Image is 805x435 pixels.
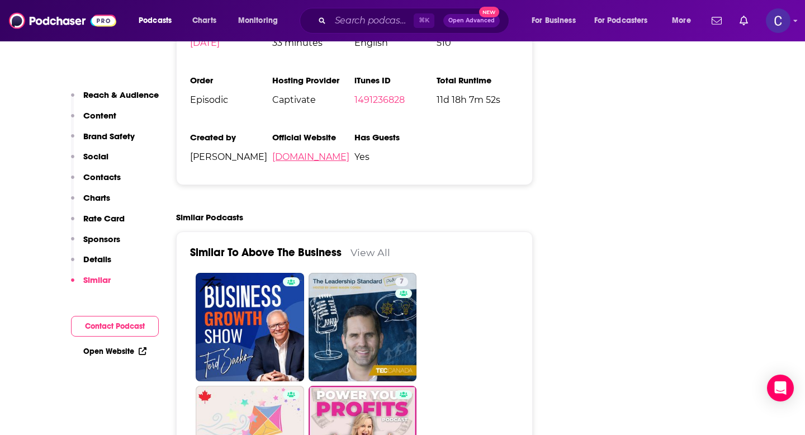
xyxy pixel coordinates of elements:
a: [DOMAIN_NAME] [272,152,349,162]
button: open menu [524,12,590,30]
a: Open Website [83,347,146,356]
p: Content [83,110,116,121]
span: English [354,37,437,48]
div: Open Intercom Messenger [767,375,794,401]
p: Details [83,254,111,264]
div: Search podcasts, credits, & more... [310,8,520,34]
h3: Created by [190,132,272,143]
a: 7 [309,273,417,381]
p: Charts [83,192,110,203]
a: 7 [395,277,408,286]
span: 33 minutes [272,37,354,48]
button: open menu [131,12,186,30]
a: Show notifications dropdown [735,11,752,30]
button: Social [71,151,108,172]
span: [PERSON_NAME] [190,152,272,162]
p: Social [83,151,108,162]
a: View All [351,247,390,258]
button: Open AdvancedNew [443,14,500,27]
h3: Total Runtime [437,75,519,86]
span: Captivate [272,94,354,105]
h3: iTunes ID [354,75,437,86]
a: [DATE] [190,37,220,48]
img: Podchaser - Follow, Share and Rate Podcasts [9,10,116,31]
span: For Business [532,13,576,29]
a: Similar To Above The Business [190,245,342,259]
span: ⌘ K [414,13,434,28]
button: Rate Card [71,213,125,234]
button: Brand Safety [71,131,135,152]
button: Show profile menu [766,8,790,33]
p: Similar [83,275,111,285]
button: Sponsors [71,234,120,254]
span: Podcasts [139,13,172,29]
button: Similar [71,275,111,295]
span: Open Advanced [448,18,495,23]
span: Logged in as publicityxxtina [766,8,790,33]
input: Search podcasts, credits, & more... [330,12,414,30]
button: Contacts [71,172,121,192]
span: Episodic [190,94,272,105]
p: Reach & Audience [83,89,159,100]
a: 1491236828 [354,94,405,105]
span: Charts [192,13,216,29]
button: Contact Podcast [71,316,159,337]
h3: Hosting Provider [272,75,354,86]
span: Yes [354,152,437,162]
a: Show notifications dropdown [707,11,726,30]
p: Brand Safety [83,131,135,141]
p: Contacts [83,172,121,182]
button: open menu [587,12,664,30]
button: Reach & Audience [71,89,159,110]
span: 11d 18h 7m 52s [437,94,519,105]
span: New [479,7,499,17]
h3: Has Guests [354,132,437,143]
button: Content [71,110,116,131]
a: Charts [185,12,223,30]
button: open menu [230,12,292,30]
img: User Profile [766,8,790,33]
span: More [672,13,691,29]
p: Rate Card [83,213,125,224]
button: Charts [71,192,110,213]
span: 510 [437,37,519,48]
button: open menu [664,12,705,30]
p: Sponsors [83,234,120,244]
h3: Order [190,75,272,86]
button: Details [71,254,111,275]
h3: Official Website [272,132,354,143]
h2: Similar Podcasts [176,212,243,223]
span: Monitoring [238,13,278,29]
span: 7 [400,276,404,287]
span: For Podcasters [594,13,648,29]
